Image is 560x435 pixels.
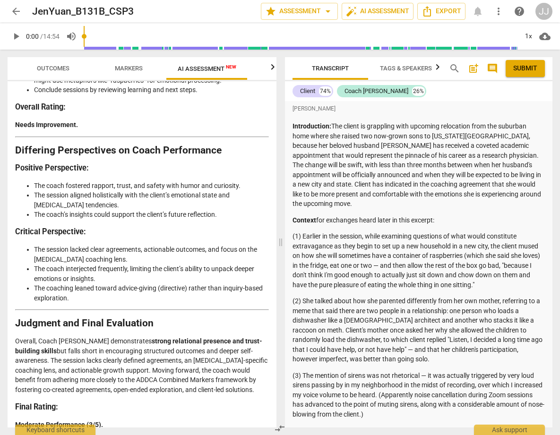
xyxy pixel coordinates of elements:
[15,402,269,412] h3: Final Rating:
[293,121,545,209] p: The client is grappling with upcoming relocation from the suburban home where she raised two now-...
[293,122,331,130] strong: Introduction:
[293,371,545,419] p: (3) The mention of sirens was not rhetorical — it was actually triggered by very loud sirens pass...
[485,61,500,76] button: Show/Hide comments
[34,190,269,210] li: The session aligned holistically with the client’s emotional state and [MEDICAL_DATA] tendencies.
[487,63,498,74] span: comment
[43,94,74,102] span: Clip a block
[417,3,465,20] button: Export
[15,425,95,435] div: Keyboard shortcuts
[26,33,39,40] span: 0:00
[28,60,172,75] button: Clip a bookmark
[513,64,537,73] span: Submit
[226,64,236,69] span: New
[535,3,552,20] button: JJ
[34,245,269,264] li: The session lacked clear agreements, actionable outcomes, and focus on the [MEDICAL_DATA] coachin...
[8,28,25,45] button: Play
[493,6,504,17] span: more_vert
[66,31,77,42] span: volume_up
[34,283,269,303] li: The coaching leaned toward advice-giving (directive) rather than inquiry-based exploration.
[345,86,408,96] div: Coach [PERSON_NAME]
[24,41,176,60] input: Untitled
[312,65,349,72] span: Transcript
[63,28,80,45] button: Volume
[34,85,269,95] li: Conclude sessions by reviewing learning and next steps.
[15,227,269,237] h3: Critical Perspective:
[43,79,126,86] span: Clip a selection (Select text first)
[506,60,545,77] button: Please Do Not Submit until your Assessment is Complete
[474,425,545,435] div: Ask support
[15,145,269,155] h2: Differing Perspectives on Coach Performance
[265,6,276,17] span: star
[43,109,86,117] span: Clip a screenshot
[15,318,269,328] h2: Judgment and Final Evaluation
[15,121,78,128] strong: Needs Improvement.
[274,423,285,434] span: compare_arrows
[28,105,172,120] button: Clip a screenshot
[293,296,545,364] p: (2) She talked about how she parented differently from her own mother, referring to a meme that s...
[40,33,60,40] span: / 14:54
[45,13,62,20] span: xTiles
[293,231,545,290] p: (1) Earlier in the session, while examining questions of what would constitute extravagance as th...
[342,3,414,20] button: AI Assessment
[322,6,334,17] span: arrow_drop_down
[115,65,143,72] span: Markers
[43,64,86,71] span: Clip a bookmark
[39,386,70,397] span: Inbox Panel
[519,29,537,44] div: 1x
[265,6,334,17] span: Assessment
[178,65,236,72] span: AI Assessment
[15,163,269,173] h3: Positive Perspective:
[380,65,432,72] span: Tags & Speakers
[10,31,22,42] span: play_arrow
[422,6,461,17] span: Export
[346,6,357,17] span: auto_fix_high
[34,181,269,191] li: The coach fostered rapport, trust, and safety with humor and curiosity.
[449,63,460,74] span: search
[10,6,22,17] span: arrow_back
[511,3,528,20] a: Help
[293,105,336,113] span: [PERSON_NAME]
[293,216,316,224] strong: Context
[539,31,551,42] span: cloud_download
[466,61,481,76] button: Add summary
[514,6,525,17] span: help
[28,75,172,90] button: Clip a selection (Select text first)
[15,421,103,428] strong: Moderate Performance (3/5).
[114,133,165,145] span: Clear all and close
[300,86,315,96] div: Client
[32,6,134,17] h2: JenYuan_B131B_CSP3
[34,264,269,283] li: The coach interjected frequently, limiting the client’s ability to unpack deeper emotions or insi...
[447,61,462,76] button: Search
[34,210,269,220] li: The coach’s insights could support the client’s future reflection.
[412,86,425,96] div: 26%
[24,374,171,384] div: Destination
[15,337,262,355] strong: strong relational presence and trust-building skills
[346,6,409,17] span: AI Assessment
[37,65,69,72] span: Outcomes
[15,336,269,394] p: Overall, Coach [PERSON_NAME] demonstrates but falls short in encouraging structured outcomes and ...
[28,90,172,105] button: Clip a block
[319,86,332,96] div: 74%
[15,102,269,112] h3: Overall Rating:
[468,63,479,74] span: post_add
[261,3,338,20] button: Assessment
[293,215,545,225] p: for exchanges heard later in this excerpt:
